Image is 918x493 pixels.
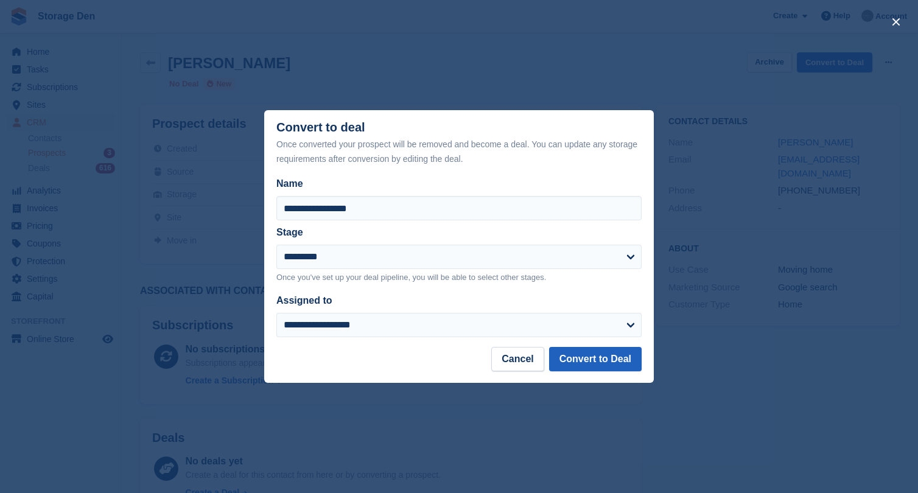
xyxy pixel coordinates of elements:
label: Name [276,177,642,191]
button: Convert to Deal [549,347,642,371]
div: Convert to deal [276,121,642,166]
div: Once converted your prospect will be removed and become a deal. You can update any storage requir... [276,137,642,166]
label: Assigned to [276,295,332,306]
p: Once you've set up your deal pipeline, you will be able to select other stages. [276,271,642,284]
label: Stage [276,227,303,237]
button: close [886,12,906,32]
button: Cancel [491,347,544,371]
